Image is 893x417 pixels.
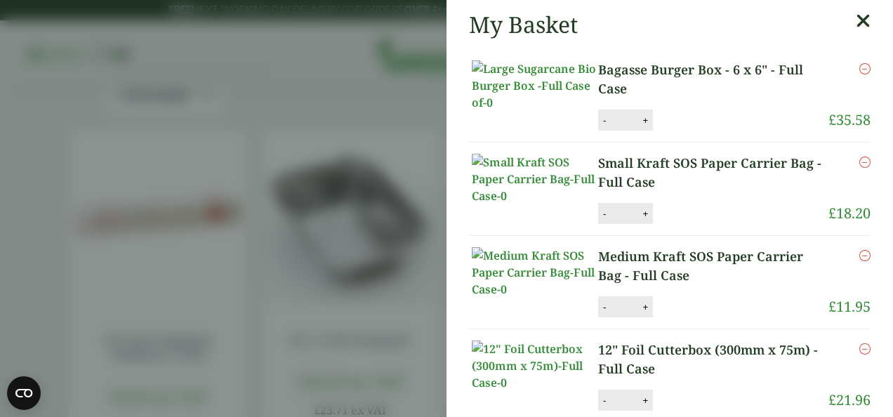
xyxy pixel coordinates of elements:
a: Remove this item [859,340,871,357]
img: Large Sugarcane Bio Burger Box -Full Case of-0 [472,60,598,111]
button: + [638,114,652,126]
button: - [599,114,610,126]
img: Small Kraft SOS Paper Carrier Bag-Full Case-0 [472,154,598,204]
a: Remove this item [859,60,871,77]
span: £ [828,297,836,316]
img: Medium Kraft SOS Paper Carrier Bag-Full Case-0 [472,247,598,298]
button: + [638,208,652,220]
span: £ [828,110,836,129]
button: - [599,301,610,313]
bdi: 21.96 [828,390,871,409]
a: Remove this item [859,154,871,171]
button: Open CMP widget [7,376,41,410]
h2: My Basket [469,11,578,38]
a: Medium Kraft SOS Paper Carrier Bag - Full Case [598,247,828,285]
button: + [638,301,652,313]
span: £ [828,390,836,409]
button: - [599,395,610,406]
span: £ [828,204,836,223]
a: Remove this item [859,247,871,264]
a: 12" Foil Cutterbox (300mm x 75m) - Full Case [598,340,828,378]
img: 12" Foil Cutterbox (300mm x 75m)-Full Case-0 [472,340,598,391]
button: + [638,395,652,406]
a: Bagasse Burger Box - 6 x 6" - Full Case [598,60,828,98]
bdi: 11.95 [828,297,871,316]
a: Small Kraft SOS Paper Carrier Bag - Full Case [598,154,828,192]
bdi: 35.58 [828,110,871,129]
button: - [599,208,610,220]
bdi: 18.20 [828,204,871,223]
